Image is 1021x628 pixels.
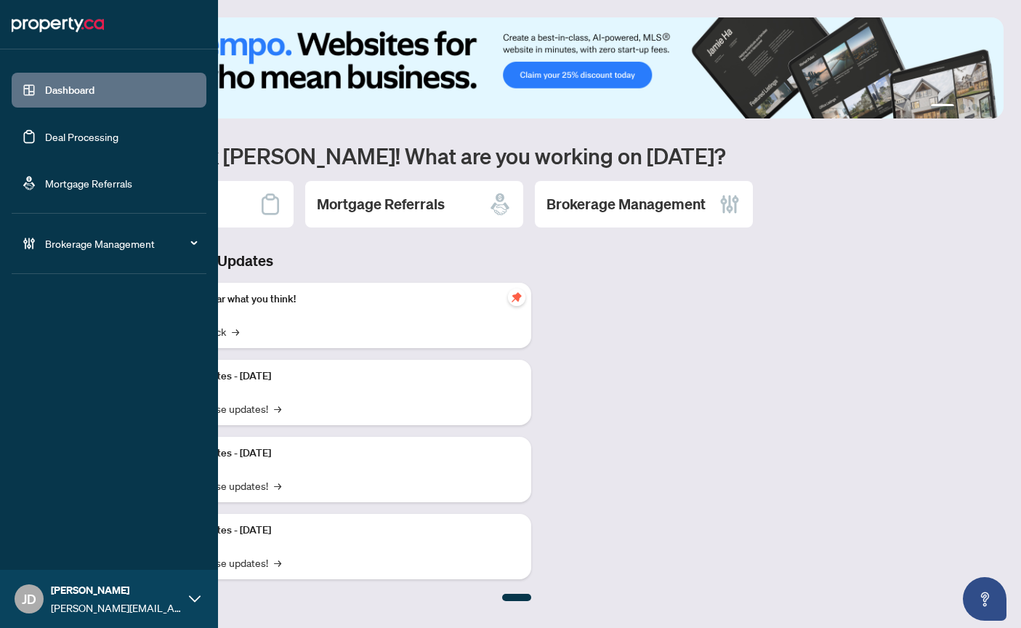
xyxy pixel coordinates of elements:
[45,235,196,251] span: Brokerage Management
[153,446,520,462] p: Platform Updates - [DATE]
[546,194,706,214] h2: Brokerage Management
[232,323,239,339] span: →
[45,177,132,190] a: Mortgage Referrals
[983,104,989,110] button: 4
[153,523,520,539] p: Platform Updates - [DATE]
[931,104,954,110] button: 1
[51,600,182,616] span: [PERSON_NAME][EMAIL_ADDRESS][DOMAIN_NAME]
[12,13,104,36] img: logo
[153,291,520,307] p: We want to hear what you think!
[274,400,281,416] span: →
[76,17,1004,118] img: Slide 0
[960,104,966,110] button: 2
[274,478,281,494] span: →
[76,142,1004,169] h1: Welcome back [PERSON_NAME]! What are you working on [DATE]?
[963,577,1006,621] button: Open asap
[76,251,531,271] h3: Brokerage & Industry Updates
[22,589,36,609] span: JD
[972,104,977,110] button: 3
[45,84,94,97] a: Dashboard
[274,555,281,571] span: →
[45,130,118,143] a: Deal Processing
[508,289,525,306] span: pushpin
[317,194,445,214] h2: Mortgage Referrals
[51,582,182,598] span: [PERSON_NAME]
[153,369,520,385] p: Platform Updates - [DATE]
